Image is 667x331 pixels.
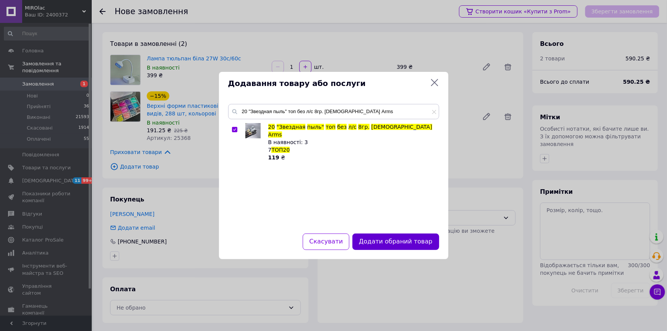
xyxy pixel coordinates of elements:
button: Скасувати [303,234,349,250]
span: пыль" [307,124,324,130]
span: Arms [268,131,282,138]
span: топ [326,124,336,130]
input: Пошук за товарами та послугами [228,104,439,119]
span: 20 [268,124,275,130]
button: Додати обраний товар [352,234,439,250]
div: В наявності: 3 [268,138,435,146]
span: "Звездная [277,124,306,130]
span: Додавання товару або послуги [228,78,427,89]
img: 20 "Звездная пыль" топ без л/с 8гр. Lady Arms [245,123,261,138]
div: ₴ [268,154,435,161]
b: 119 [268,154,279,161]
span: л/с [349,124,357,130]
span: 20 [283,147,290,153]
span: [DEMOGRAPHIC_DATA] [371,124,432,130]
span: без [337,124,347,130]
span: 8гр. [358,124,370,130]
span: ТОП [271,147,283,153]
span: 7 [268,147,272,153]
